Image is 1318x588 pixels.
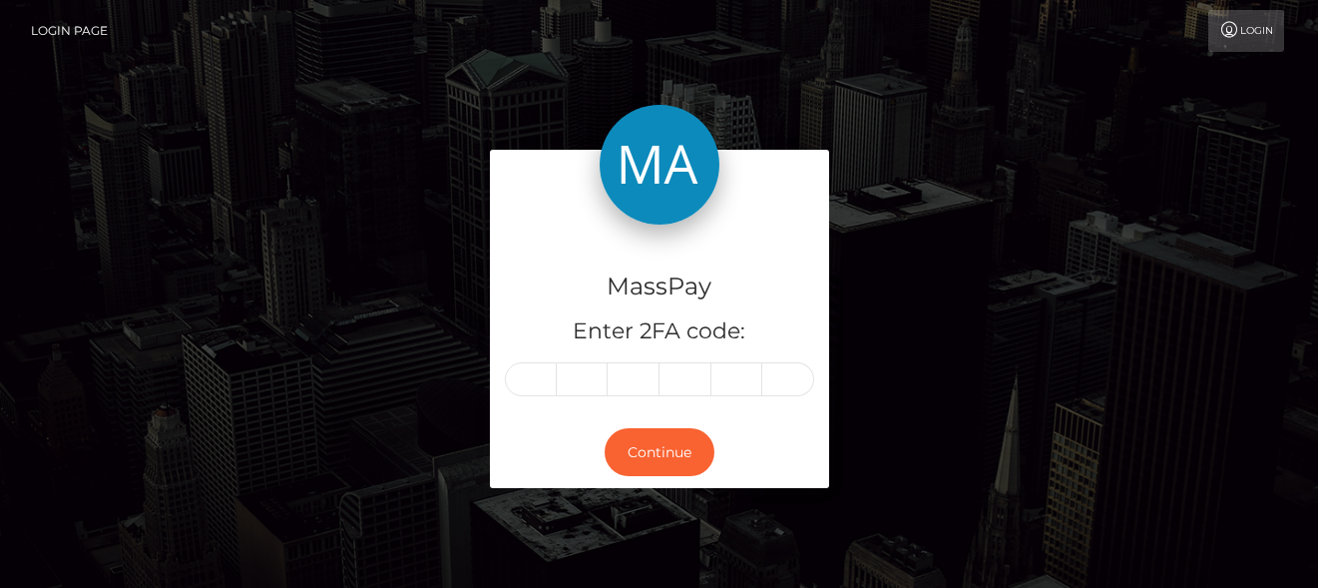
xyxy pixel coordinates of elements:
a: Login [1208,10,1284,52]
img: MassPay [600,105,719,225]
h4: MassPay [505,270,814,304]
h5: Enter 2FA code: [505,316,814,347]
button: Continue [605,428,714,477]
a: Login Page [31,10,108,52]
